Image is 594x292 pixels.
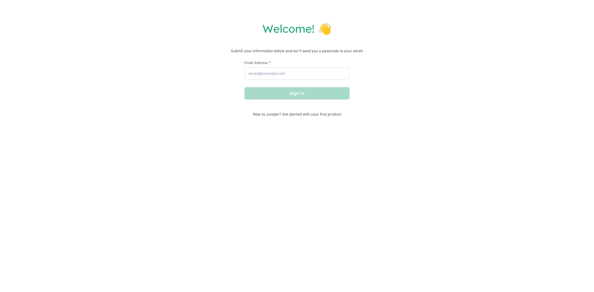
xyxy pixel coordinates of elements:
[244,60,350,65] label: Email Address
[244,67,350,80] input: email@example.com
[6,22,588,36] h1: Welcome! 👋
[269,60,271,65] span: This field is required.
[6,48,588,54] p: Submit your information below and we'll send you a passcode to your email.
[244,112,350,116] span: New to Juniper? Get started with your first product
